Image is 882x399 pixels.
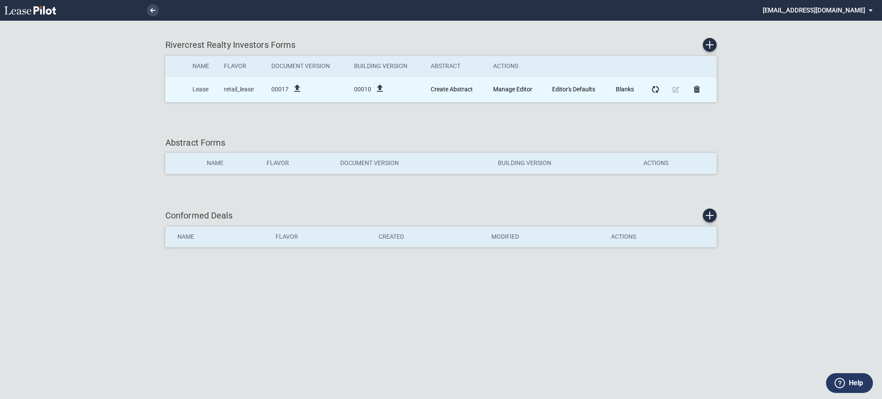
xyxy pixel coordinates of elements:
th: Created [373,227,485,247]
div: Abstract Forms [165,137,717,149]
th: Name [165,227,270,247]
a: Manage Editor [493,86,532,93]
label: file_upload [292,88,302,95]
span: 00010 [354,85,371,94]
th: Name [186,56,218,77]
a: Delete Form [691,83,703,95]
th: Flavor [218,56,265,77]
i: file_upload [375,83,385,94]
a: Create new Form [703,38,717,52]
md-icon: Delete Form [692,84,702,94]
a: Editor's Defaults [552,86,595,93]
th: Name [201,153,261,174]
th: Flavor [261,153,334,174]
th: Modified [485,227,605,247]
th: Actions [487,56,546,77]
span: 00017 [271,85,289,94]
tr: Created At: 2025-08-07T23:44:18+05:30; Updated At: 2025-08-20T17:08:51+05:30 [166,77,717,102]
a: Create new conformed deal [703,209,717,222]
a: Create new Abstract [431,86,473,93]
label: Help [849,377,863,389]
th: Abstract [425,56,488,77]
i: file_upload [292,83,302,94]
th: Flavor [270,227,373,247]
label: file_upload [375,88,385,95]
a: Form Updates [649,83,661,95]
th: Building Version [348,56,424,77]
div: Rivercrest Realty Investors Forms [165,38,717,52]
md-icon: Form Updates [650,84,661,94]
button: Help [826,373,873,393]
a: Blanks [616,86,634,93]
td: Lease [186,77,218,102]
th: Actions [605,227,717,247]
th: Actions [637,153,717,174]
div: Conformed Deals [165,209,717,222]
td: retail_lease [218,77,265,102]
th: Building Version [492,153,637,174]
th: Document Version [334,153,492,174]
th: Document Version [265,56,348,77]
